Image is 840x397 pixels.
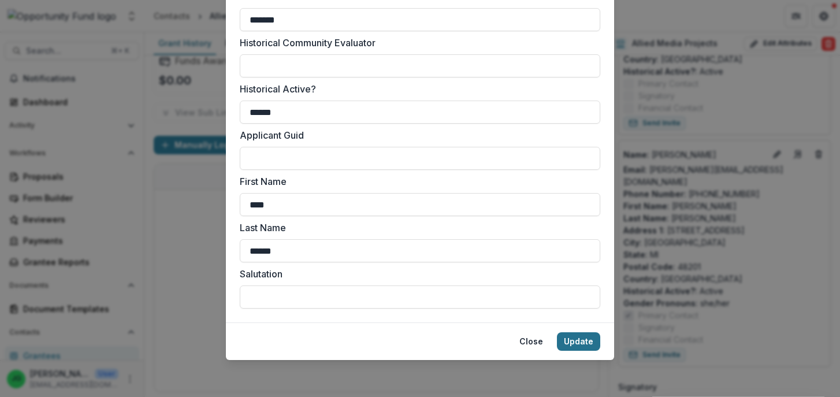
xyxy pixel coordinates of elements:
[240,36,593,50] label: Historical Community Evaluator
[240,128,593,142] label: Applicant Guid
[240,221,593,235] label: Last Name
[240,267,593,281] label: Salutation
[240,175,593,188] label: First Name
[240,82,593,96] label: Historical Active?
[557,332,600,351] button: Update
[512,332,550,351] button: Close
